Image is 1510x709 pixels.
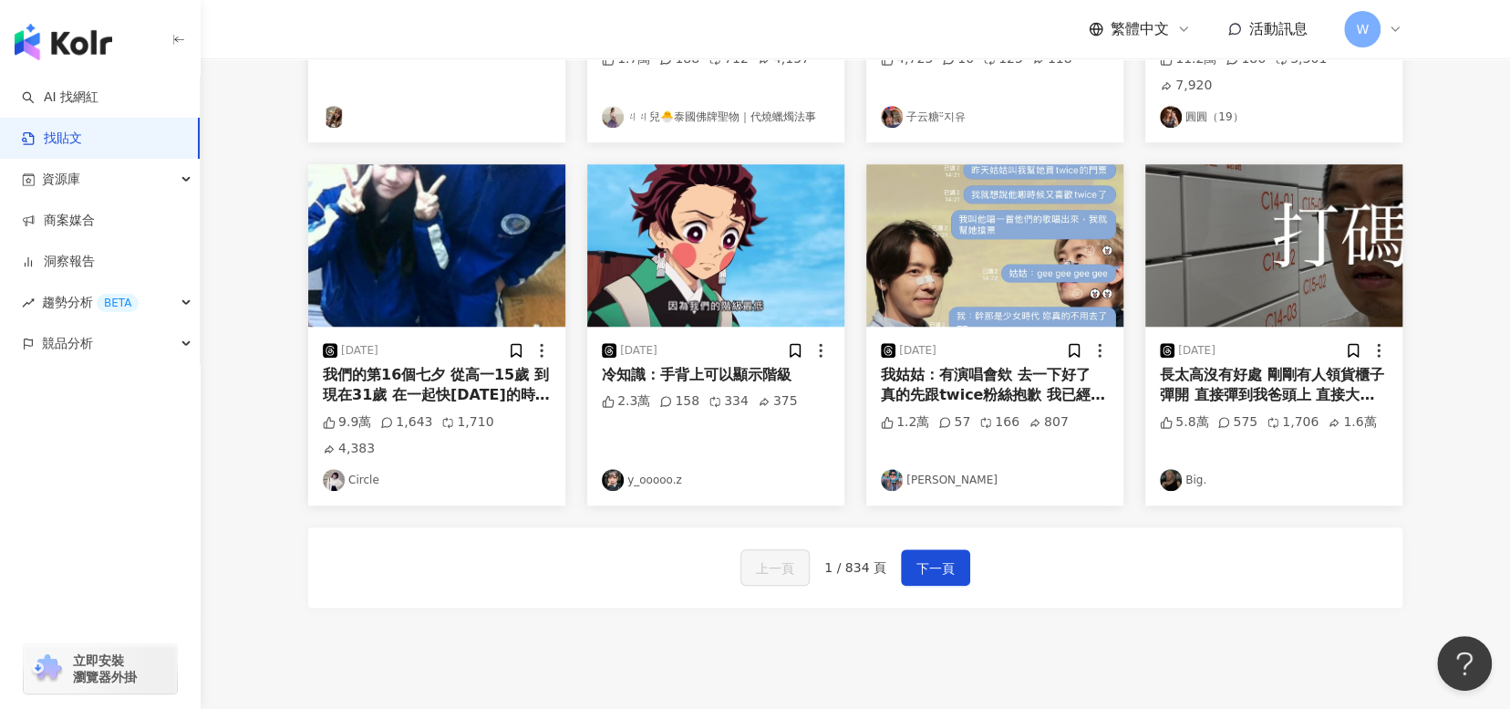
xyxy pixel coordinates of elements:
[1437,636,1492,691] iframe: Help Scout Beacon - Open
[323,469,345,491] img: KOL Avatar
[1160,469,1388,491] a: KOL AvatarBig.
[22,212,95,230] a: 商案媒合
[22,253,95,271] a: 洞察報告
[602,365,830,385] div: 冷知識：手背上可以顯示階級
[1217,413,1257,432] div: 575
[1178,343,1215,359] div: [DATE]
[824,560,886,575] span: 1 / 834 頁
[866,164,1123,327] img: post-image
[602,392,650,411] div: 2.3萬
[42,159,80,200] span: 資源庫
[881,469,903,491] img: KOL Avatar
[916,558,955,579] span: 下一頁
[1145,164,1402,327] img: post-image
[1356,19,1369,39] span: W
[1160,469,1182,491] img: KOL Avatar
[881,365,1109,406] div: 我姑姑：有演唱會欸 去一下好了 真的先跟twice粉絲抱歉 我已經阻止他浪費一個位子ㄌ
[22,130,82,148] a: 找貼文
[1160,77,1212,95] div: 7,920
[97,294,139,312] div: BETA
[323,440,375,458] div: 4,383
[29,654,65,683] img: chrome extension
[602,106,624,128] img: KOL Avatar
[620,343,657,359] div: [DATE]
[881,413,929,432] div: 1.2萬
[323,365,551,406] div: 我們的第16個七夕 從高一15歲 到現在31歲 在一起快[DATE]的時光 從我們倆個人到我們一家四口 因為你 讓我相信童話 相信愛情的美好 婚姻的美好 七夕快樂 愛你老公 繼續寫著我們的故事❤️
[602,469,830,491] a: KOL Avatary_ooooo.z
[740,549,810,586] button: 上一頁
[587,164,844,327] img: post-image
[979,413,1019,432] div: 166
[881,469,1109,491] a: KOL Avatar[PERSON_NAME]
[1160,106,1388,128] a: KOL Avatar圓圓（19）
[938,413,970,432] div: 57
[602,469,624,491] img: KOL Avatar
[323,106,551,128] a: KOL Avatar
[380,413,432,432] div: 1,643
[881,106,1109,128] a: KOL Avatar子云糖ᵕ̈지유
[24,644,177,693] a: chrome extension立即安裝 瀏覽器外掛
[22,297,35,309] span: rise
[22,89,98,107] a: searchAI 找網紅
[1160,413,1208,432] div: 5.8萬
[341,343,378,359] div: [DATE]
[659,392,699,411] div: 158
[708,392,749,411] div: 334
[323,469,551,491] a: KOL AvatarCircle
[901,549,970,586] button: 下一頁
[1328,413,1376,432] div: 1.6萬
[323,106,345,128] img: KOL Avatar
[1160,106,1182,128] img: KOL Avatar
[899,343,936,359] div: [DATE]
[323,413,371,432] div: 9.9萬
[1249,20,1308,37] span: 活動訊息
[1029,413,1069,432] div: 807
[15,24,112,60] img: logo
[758,392,798,411] div: 375
[441,413,493,432] div: 1,710
[881,106,903,128] img: KOL Avatar
[42,323,93,364] span: 競品分析
[1160,365,1388,406] div: 長太高沒有好處 剛剛有人領貨櫃子彈開 直接彈到我爸頭上 直接大爆血 一個洞好好笑 。 爸爸回來就問蝦皮可以賠償他嗎 （然後滿頭是血的回家 超好笑 [PERSON_NAME] 還帶我去看兇手櫃子 ...
[1267,413,1319,432] div: 1,706
[1111,19,1169,39] span: 繁體中文
[308,164,565,327] img: post-image
[602,106,830,128] a: KOL Avatarㄐㄐ兒🐣泰國佛牌聖物｜代燒蠟燭法事
[73,652,137,685] span: 立即安裝 瀏覽器外掛
[42,282,139,323] span: 趨勢分析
